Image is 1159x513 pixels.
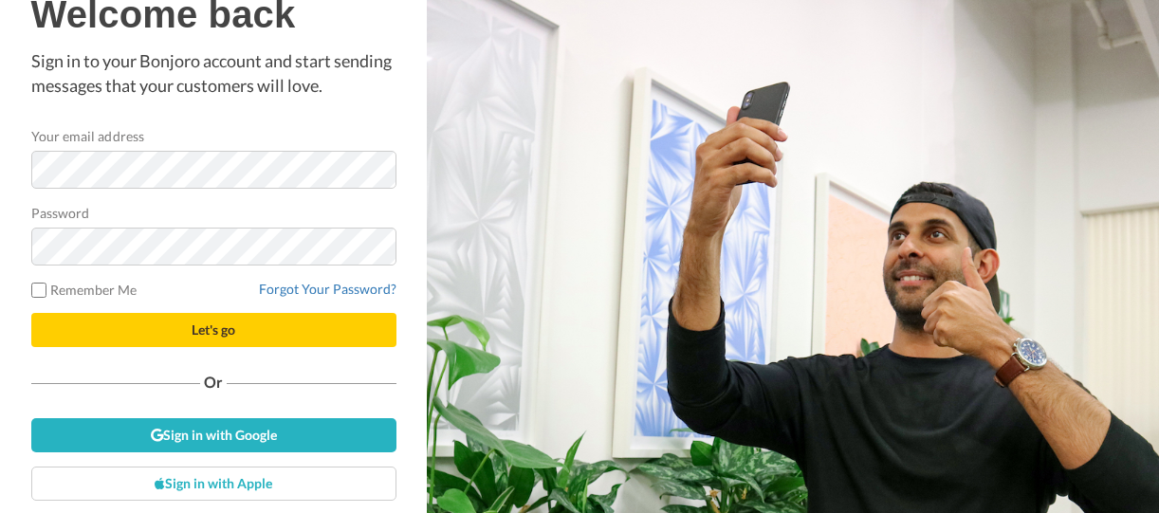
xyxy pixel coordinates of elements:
a: Forgot Your Password? [259,281,396,297]
input: Remember Me [31,283,46,298]
a: Sign in with Google [31,418,396,452]
label: Your email address [31,126,144,146]
span: Or [200,376,227,389]
label: Remember Me [31,280,138,300]
span: Let's go [192,321,235,338]
label: Password [31,203,90,223]
p: Sign in to your Bonjoro account and start sending messages that your customers will love. [31,49,396,98]
button: Let's go [31,313,396,347]
a: Sign in with Apple [31,467,396,501]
